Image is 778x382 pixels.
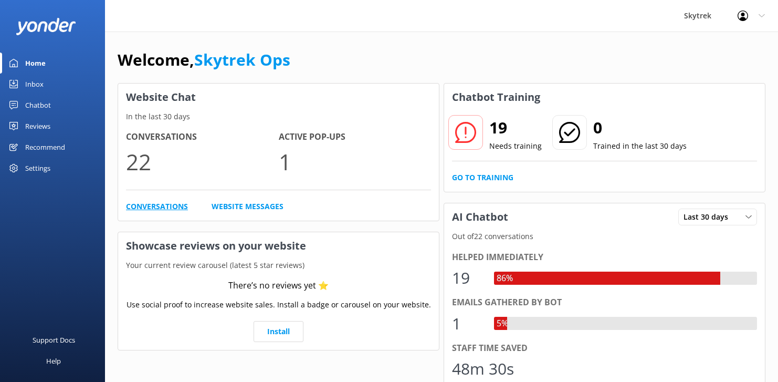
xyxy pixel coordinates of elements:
[452,172,513,183] a: Go to Training
[444,203,516,231] h3: AI Chatbot
[279,130,432,144] h4: Active Pop-ups
[452,311,483,336] div: 1
[279,144,432,179] p: 1
[254,321,303,342] a: Install
[25,53,46,74] div: Home
[118,84,439,111] h3: Website Chat
[33,329,75,350] div: Support Docs
[126,130,279,144] h4: Conversations
[46,350,61,371] div: Help
[118,47,290,73] h1: Welcome,
[452,342,757,355] div: Staff time saved
[452,296,757,309] div: Emails gathered by bot
[489,140,542,152] p: Needs training
[16,18,76,35] img: yonder-white-logo.png
[194,49,290,70] a: Skytrek Ops
[452,356,514,381] div: 48m 30s
[127,299,431,311] p: Use social proof to increase website sales. Install a badge or carousel on your website.
[444,231,765,242] p: Out of 22 conversations
[684,211,734,223] span: Last 30 days
[593,115,687,140] h2: 0
[25,137,65,158] div: Recommend
[118,111,439,122] p: In the last 30 days
[25,95,51,116] div: Chatbot
[489,115,542,140] h2: 19
[228,279,329,293] div: There’s no reviews yet ⭐
[593,140,687,152] p: Trained in the last 30 days
[494,317,511,331] div: 5%
[126,201,188,212] a: Conversations
[126,144,279,179] p: 22
[212,201,283,212] a: Website Messages
[118,232,439,260] h3: Showcase reviews on your website
[444,84,548,111] h3: Chatbot Training
[452,265,483,291] div: 19
[25,74,44,95] div: Inbox
[25,116,50,137] div: Reviews
[494,272,516,285] div: 86%
[25,158,50,179] div: Settings
[118,260,439,271] p: Your current review carousel (latest 5 star reviews)
[452,251,757,264] div: Helped immediately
